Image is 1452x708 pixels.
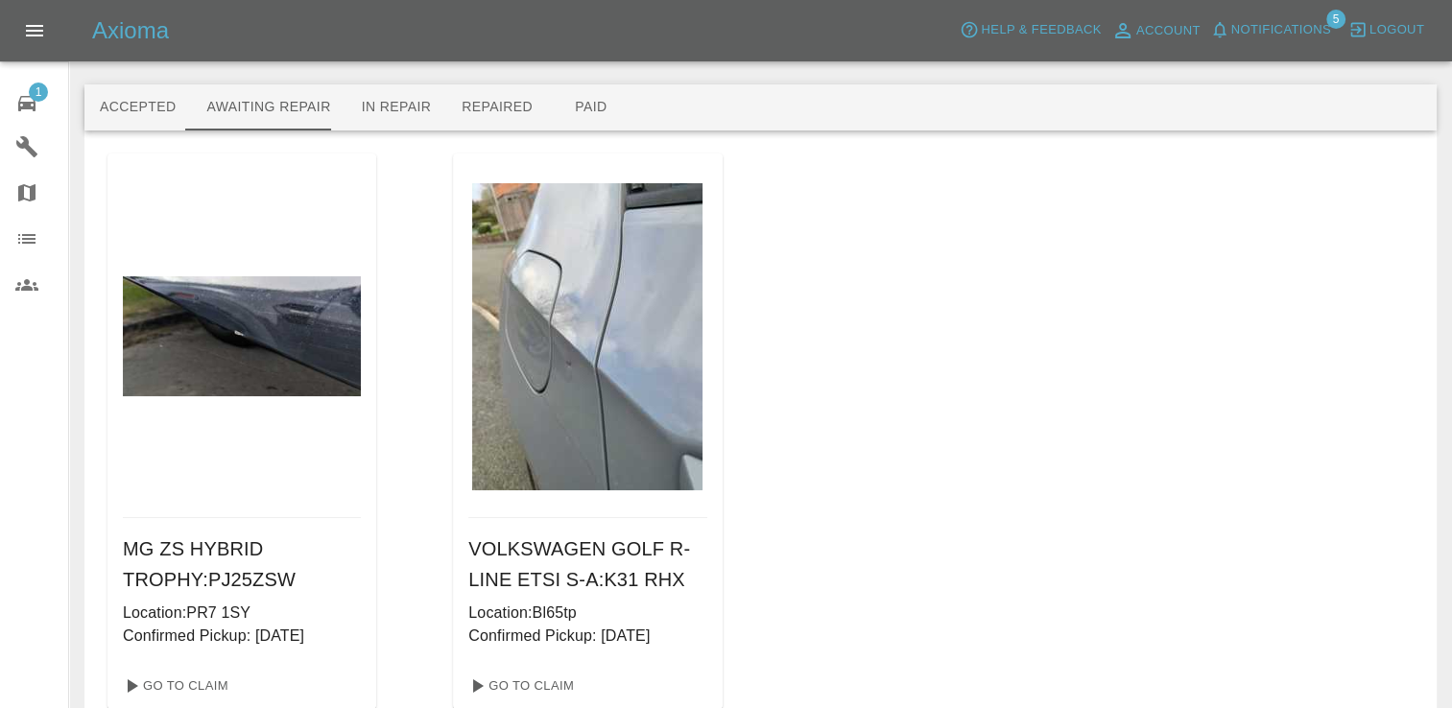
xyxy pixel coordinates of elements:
p: Location: Bl65tp [468,602,706,625]
span: 5 [1326,10,1345,29]
button: Open drawer [12,8,58,54]
span: Notifications [1231,19,1331,41]
span: 1 [29,83,48,102]
span: Help & Feedback [981,19,1101,41]
a: Account [1107,15,1205,46]
span: Account [1136,20,1201,42]
h6: MG ZS HYBRID TROPHY : PJ25ZSW [123,533,361,595]
button: Repaired [446,84,548,130]
button: Awaiting Repair [191,84,345,130]
p: Confirmed Pickup: [DATE] [123,625,361,648]
a: Go To Claim [461,671,579,701]
button: Accepted [84,84,191,130]
button: Paid [548,84,634,130]
p: Confirmed Pickup: [DATE] [468,625,706,648]
h5: Axioma [92,15,169,46]
button: Logout [1344,15,1429,45]
a: Go To Claim [115,671,233,701]
p: Location: PR7 1SY [123,602,361,625]
h6: VOLKSWAGEN GOLF R-LINE ETSI S-A : K31 RHX [468,533,706,595]
button: In Repair [346,84,447,130]
span: Logout [1369,19,1424,41]
button: Notifications [1205,15,1336,45]
button: Help & Feedback [955,15,1106,45]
